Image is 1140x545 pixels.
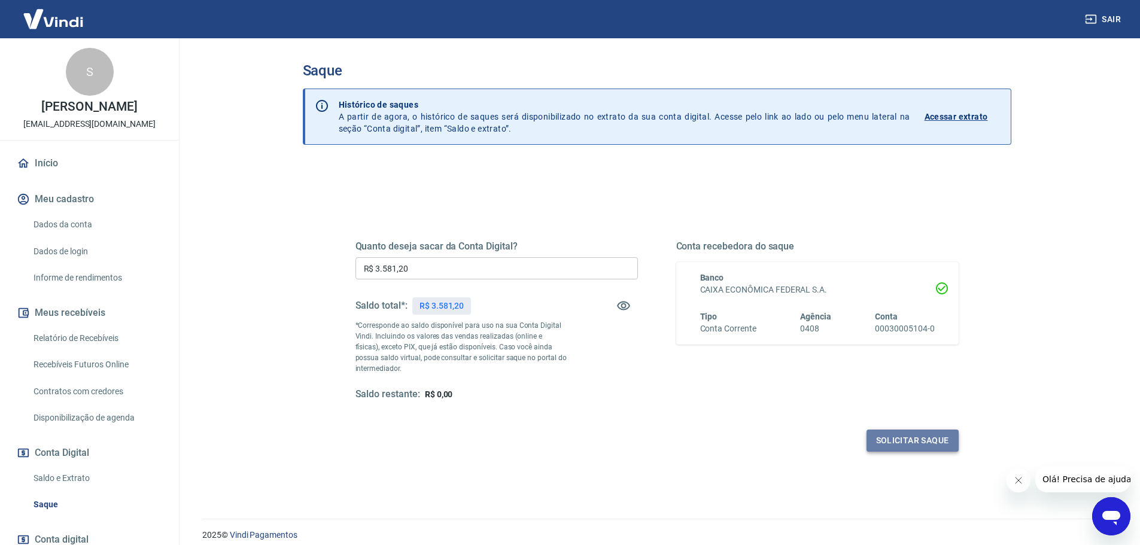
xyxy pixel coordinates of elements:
h6: 0408 [800,322,831,335]
p: *Corresponde ao saldo disponível para uso na sua Conta Digital Vindi. Incluindo os valores das ve... [355,320,567,374]
span: Banco [700,273,724,282]
p: Acessar extrato [925,111,988,123]
a: Informe de rendimentos [29,266,165,290]
p: [EMAIL_ADDRESS][DOMAIN_NAME] [23,118,156,130]
p: [PERSON_NAME] [41,101,137,113]
h6: Conta Corrente [700,322,756,335]
span: Agência [800,312,831,321]
h5: Conta recebedora do saque [676,240,959,252]
a: Relatório de Recebíveis [29,326,165,351]
div: S [66,48,114,96]
button: Conta Digital [14,440,165,466]
button: Meus recebíveis [14,300,165,326]
a: Saque [29,492,165,517]
h3: Saque [303,62,1011,79]
a: Acessar extrato [925,99,1001,135]
span: Conta [875,312,898,321]
p: 2025 © [202,529,1111,541]
p: R$ 3.581,20 [419,300,464,312]
iframe: Mensagem da empresa [1035,466,1130,492]
button: Meu cadastro [14,186,165,212]
a: Disponibilização de agenda [29,406,165,430]
button: Sair [1083,8,1126,31]
h5: Saldo restante: [355,388,420,401]
p: Histórico de saques [339,99,910,111]
h5: Quanto deseja sacar da Conta Digital? [355,240,638,252]
span: R$ 0,00 [425,389,453,399]
a: Contratos com credores [29,379,165,404]
span: Tipo [700,312,718,321]
iframe: Fechar mensagem [1007,468,1030,492]
p: A partir de agora, o histórico de saques será disponibilizado no extrato da sua conta digital. Ac... [339,99,910,135]
a: Saldo e Extrato [29,466,165,491]
a: Dados de login [29,239,165,264]
img: Vindi [14,1,92,37]
a: Início [14,150,165,176]
a: Vindi Pagamentos [230,530,297,540]
span: Olá! Precisa de ajuda? [7,8,101,18]
h6: CAIXA ECONÔMICA FEDERAL S.A. [700,284,935,296]
iframe: Botão para abrir a janela de mensagens [1092,497,1130,535]
button: Solicitar saque [867,430,959,452]
h5: Saldo total*: [355,300,408,312]
a: Recebíveis Futuros Online [29,352,165,377]
h6: 00030005104-0 [875,322,934,335]
a: Dados da conta [29,212,165,237]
